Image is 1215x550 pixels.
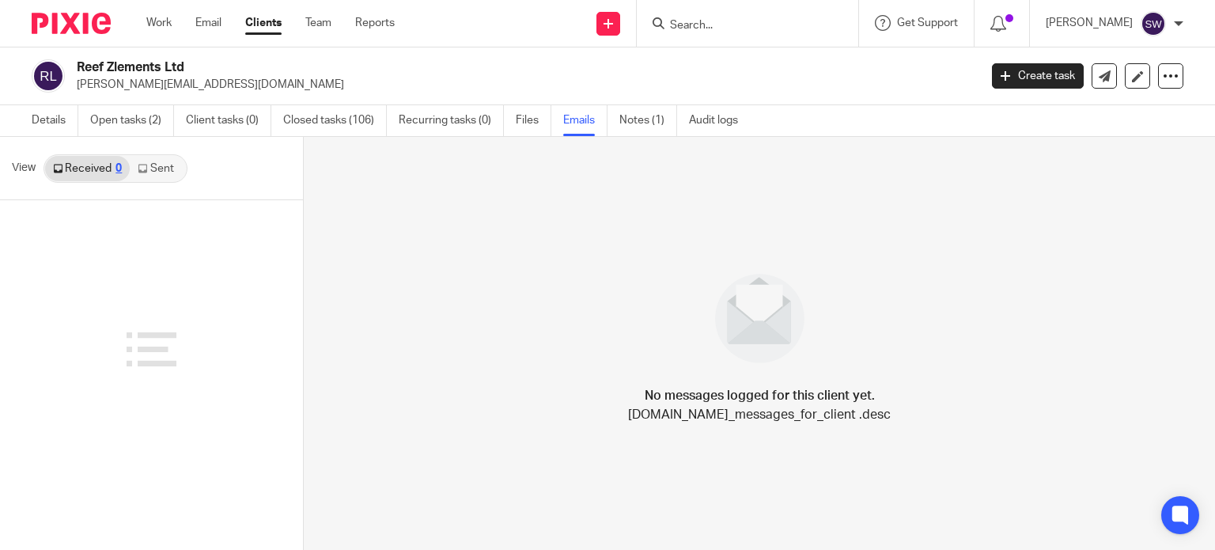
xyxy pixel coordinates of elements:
[186,105,271,136] a: Client tasks (0)
[1046,15,1133,31] p: [PERSON_NAME]
[195,15,221,31] a: Email
[45,156,130,181] a: Received0
[305,15,331,31] a: Team
[399,105,504,136] a: Recurring tasks (0)
[992,63,1084,89] a: Create task
[77,59,790,76] h2: Reef Zlements Ltd
[705,264,815,374] img: image
[645,386,875,405] h4: No messages logged for this client yet.
[628,405,891,424] p: [DOMAIN_NAME]_messages_for_client .desc
[689,105,750,136] a: Audit logs
[516,105,551,136] a: Files
[563,105,607,136] a: Emails
[619,105,677,136] a: Notes (1)
[897,17,958,28] span: Get Support
[146,15,172,31] a: Work
[77,77,968,93] p: [PERSON_NAME][EMAIL_ADDRESS][DOMAIN_NAME]
[245,15,282,31] a: Clients
[1141,11,1166,36] img: svg%3E
[355,15,395,31] a: Reports
[32,13,111,34] img: Pixie
[32,59,65,93] img: svg%3E
[115,163,122,174] div: 0
[90,105,174,136] a: Open tasks (2)
[32,105,78,136] a: Details
[668,19,811,33] input: Search
[12,160,36,176] span: View
[130,156,185,181] a: Sent
[283,105,387,136] a: Closed tasks (106)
